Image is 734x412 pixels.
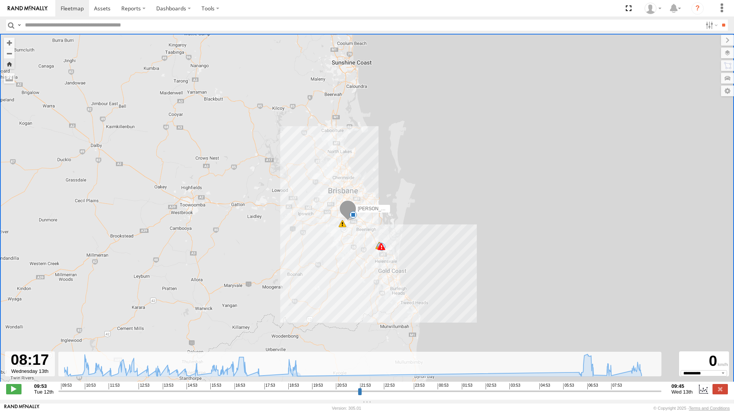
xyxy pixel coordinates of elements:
[139,383,149,389] span: 12:53
[4,48,15,59] button: Zoom out
[414,383,425,389] span: 23:53
[34,389,54,395] span: Tue 12th Aug 2025
[375,242,383,249] div: 10
[6,384,21,394] label: Play/Stop
[721,86,734,96] label: Map Settings
[587,383,598,389] span: 06:53
[16,20,22,31] label: Search Query
[611,383,622,389] span: 07:53
[8,6,48,11] img: rand-logo.svg
[336,383,347,389] span: 20:53
[642,3,664,14] div: Marco DiBenedetto
[332,406,361,410] div: Version: 305.01
[265,383,275,389] span: 17:53
[34,383,54,389] strong: 09:53
[4,73,15,84] label: Measure
[509,383,520,389] span: 03:53
[187,383,197,389] span: 14:53
[163,383,174,389] span: 13:53
[312,383,323,389] span: 19:53
[539,383,550,389] span: 04:53
[680,353,728,370] div: 0
[210,383,221,389] span: 15:53
[339,220,346,227] div: 41
[486,383,496,389] span: 02:53
[671,389,693,395] span: Wed 13th Aug 2025
[109,383,119,389] span: 11:53
[653,406,730,410] div: © Copyright 2025 -
[384,383,395,389] span: 22:53
[349,211,357,219] div: 19
[288,383,299,389] span: 18:53
[358,206,415,211] span: [PERSON_NAME] - 842JY2
[691,2,704,15] i: ?
[4,404,40,412] a: Visit our Website
[703,20,719,31] label: Search Filter Options
[671,383,693,389] strong: 09:45
[462,383,473,389] span: 01:53
[563,383,574,389] span: 05:53
[85,383,96,389] span: 10:53
[360,383,371,389] span: 21:53
[4,59,15,69] button: Zoom Home
[438,383,448,389] span: 00:53
[4,38,15,48] button: Zoom in
[235,383,245,389] span: 16:53
[713,384,728,394] label: Close
[61,383,72,389] span: 09:53
[689,406,730,410] a: Terms and Conditions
